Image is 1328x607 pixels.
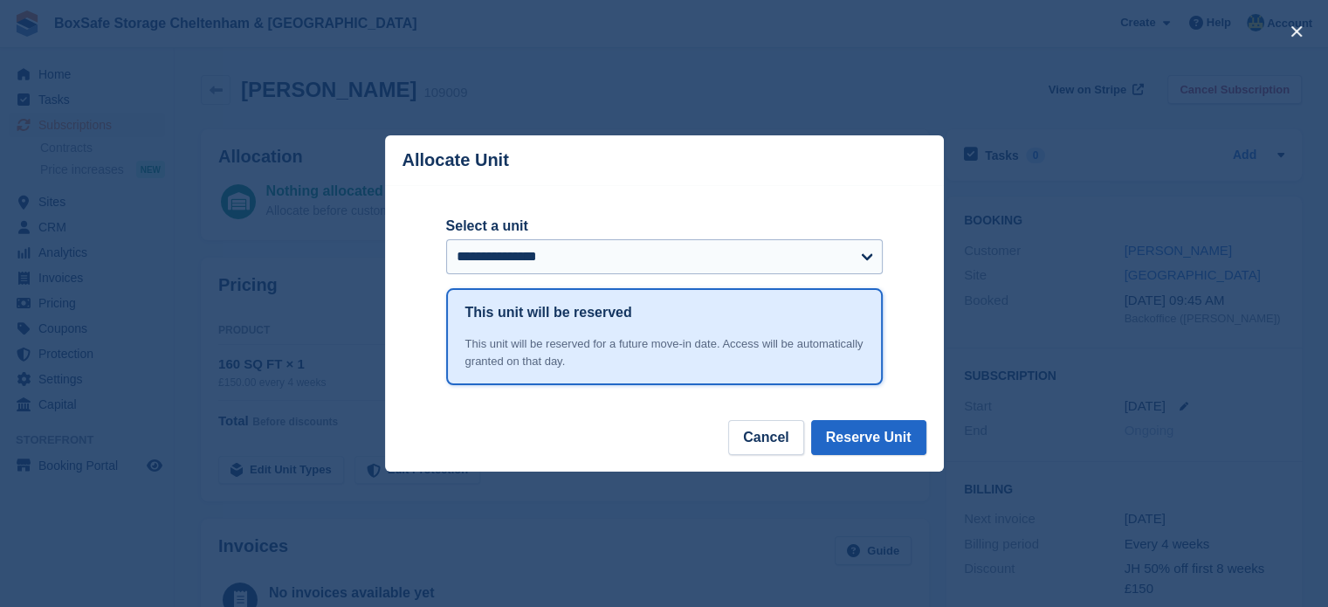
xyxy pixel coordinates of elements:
[728,420,803,455] button: Cancel
[1283,17,1311,45] button: close
[465,335,864,369] div: This unit will be reserved for a future move-in date. Access will be automatically granted on tha...
[465,302,632,323] h1: This unit will be reserved
[403,150,509,170] p: Allocate Unit
[811,420,926,455] button: Reserve Unit
[446,216,883,237] label: Select a unit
